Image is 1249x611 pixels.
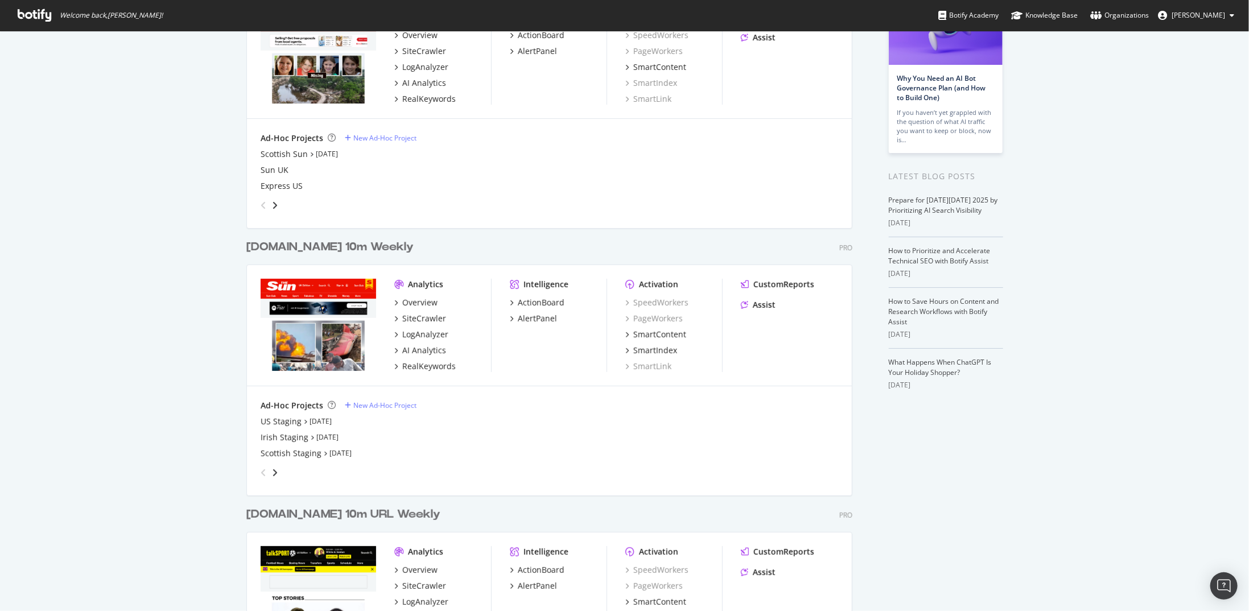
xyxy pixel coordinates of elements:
a: SpeedWorkers [625,30,689,41]
div: SpeedWorkers [625,564,689,576]
a: [DOMAIN_NAME] 10m Weekly [246,239,418,255]
a: New Ad-Hoc Project [345,401,417,410]
a: ActionBoard [510,297,564,308]
div: Botify Academy [938,10,999,21]
a: LogAnalyzer [394,596,448,608]
a: PageWorkers [625,313,683,324]
div: angle-left [256,196,271,214]
a: CustomReports [741,546,814,558]
a: LogAnalyzer [394,61,448,73]
div: Intelligence [523,546,568,558]
div: SiteCrawler [402,580,446,592]
div: Ad-Hoc Projects [261,133,323,144]
a: [DOMAIN_NAME] 10m URL Weekly [246,506,445,523]
a: SmartContent [625,61,686,73]
a: SiteCrawler [394,580,446,592]
div: New Ad-Hoc Project [353,401,417,410]
a: AI Analytics [394,345,446,356]
div: AI Analytics [402,345,446,356]
div: Overview [402,297,438,308]
a: New Ad-Hoc Project [345,133,417,143]
a: Assist [741,32,776,43]
div: If you haven’t yet grappled with the question of what AI traffic you want to keep or block, now is… [897,108,994,145]
div: CustomReports [753,279,814,290]
div: Latest Blog Posts [889,170,1003,183]
div: SmartIndex [633,345,677,356]
div: angle-left [256,464,271,482]
a: SmartContent [625,329,686,340]
a: AlertPanel [510,313,557,324]
a: Scottish Staging [261,448,321,459]
div: ActionBoard [518,297,564,308]
a: Irish Staging [261,432,308,443]
a: Why You Need an AI Bot Governance Plan (and How to Build One) [897,73,986,102]
a: SmartContent [625,596,686,608]
div: Open Intercom Messenger [1210,572,1238,600]
a: RealKeywords [394,93,456,105]
a: PageWorkers [625,46,683,57]
a: How to Save Hours on Content and Research Workflows with Botify Assist [889,296,999,327]
div: Overview [402,564,438,576]
a: SmartIndex [625,77,677,89]
a: LogAnalyzer [394,329,448,340]
div: Express US [261,180,303,192]
a: RealKeywords [394,361,456,372]
a: Overview [394,564,438,576]
a: AlertPanel [510,580,557,592]
div: [DOMAIN_NAME] 10m URL Weekly [246,506,440,523]
div: CustomReports [753,546,814,558]
div: [DATE] [889,269,1003,279]
a: CustomReports [741,279,814,290]
span: Richard Deng [1172,10,1225,20]
div: AI Analytics [402,77,446,89]
a: Prepare for [DATE][DATE] 2025 by Prioritizing AI Search Visibility [889,195,998,215]
div: SmartContent [633,596,686,608]
a: Scottish Sun [261,148,308,160]
a: Assist [741,299,776,311]
div: [DATE] [889,218,1003,228]
a: SmartLink [625,361,671,372]
div: ActionBoard [518,30,564,41]
div: LogAnalyzer [402,61,448,73]
a: SiteCrawler [394,313,446,324]
a: SmartIndex [625,345,677,356]
div: AlertPanel [518,46,557,57]
div: LogAnalyzer [402,596,448,608]
div: AlertPanel [518,580,557,592]
div: [DOMAIN_NAME] 10m Weekly [246,239,414,255]
div: Overview [402,30,438,41]
a: Overview [394,30,438,41]
div: New Ad-Hoc Project [353,133,417,143]
div: AlertPanel [518,313,557,324]
a: SmartLink [625,93,671,105]
div: Analytics [408,546,443,558]
span: Welcome back, [PERSON_NAME] ! [60,11,163,20]
a: PageWorkers [625,580,683,592]
a: [DATE] [316,432,339,442]
div: angle-right [271,200,279,211]
div: SiteCrawler [402,313,446,324]
div: Assist [753,32,776,43]
div: [DATE] [889,380,1003,390]
div: SpeedWorkers [625,297,689,308]
div: [DATE] [889,329,1003,340]
a: What Happens When ChatGPT Is Your Holiday Shopper? [889,357,992,377]
div: Ad-Hoc Projects [261,400,323,411]
a: ActionBoard [510,30,564,41]
a: Sun UK [261,164,288,176]
div: SmartContent [633,61,686,73]
div: RealKeywords [402,93,456,105]
div: Pro [839,510,852,520]
img: www.The-Sun.com [261,11,376,104]
div: LogAnalyzer [402,329,448,340]
div: Knowledge Base [1011,10,1078,21]
div: SmartContent [633,329,686,340]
